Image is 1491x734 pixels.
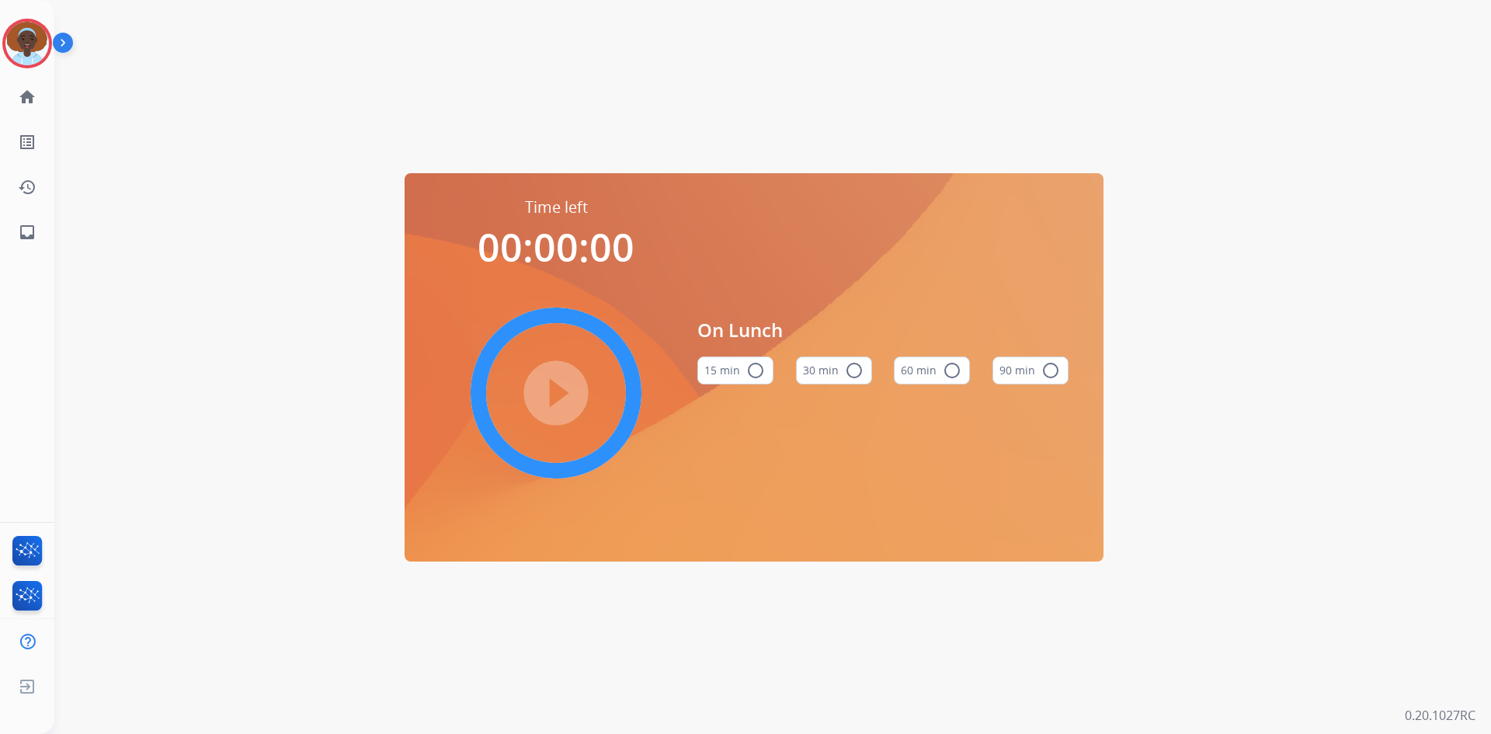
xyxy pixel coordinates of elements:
mat-icon: radio_button_unchecked [845,361,864,380]
mat-icon: list_alt [18,133,36,151]
button: 30 min [796,357,872,384]
mat-icon: home [18,88,36,106]
button: 60 min [894,357,970,384]
button: 90 min [992,357,1069,384]
span: 00:00:00 [478,221,634,273]
p: 0.20.1027RC [1405,706,1475,725]
mat-icon: radio_button_unchecked [943,361,961,380]
span: Time left [525,197,588,218]
span: On Lunch [697,316,1069,344]
mat-icon: radio_button_unchecked [746,361,765,380]
mat-icon: radio_button_unchecked [1041,361,1060,380]
mat-icon: history [18,178,36,197]
img: avatar [5,22,49,65]
button: 15 min [697,357,773,384]
mat-icon: inbox [18,223,36,242]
